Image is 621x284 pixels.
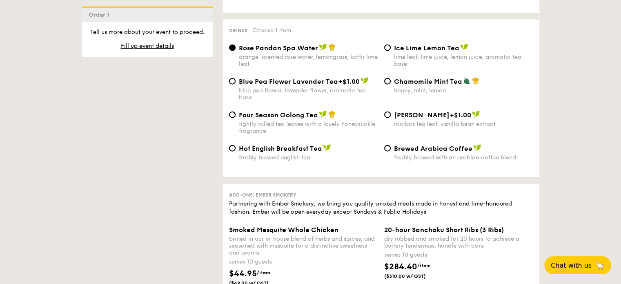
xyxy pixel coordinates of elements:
span: +$1.00 [450,111,471,119]
span: Add-ons: Ember Smokery [229,192,296,198]
p: Tell us more about your event to proceed. [89,28,206,36]
span: ($310.00 w/ GST) [384,273,440,280]
span: Rose Pandan Spa Water [239,44,318,52]
img: icon-vegan.f8ff3823.svg [319,111,327,118]
img: icon-chef-hat.a58ddaea.svg [472,77,479,85]
span: 🦙 [595,261,605,270]
span: [PERSON_NAME] [394,111,450,119]
img: icon-vegetarian.fe4039eb.svg [463,77,470,85]
div: dry rubbed and smoked for 20 hours to achieve a buttery tenderness, handle with care [384,235,533,249]
div: lime leaf, lime juice, lemon juice, aromatic tea base [394,54,533,67]
span: Ice Lime Lemon Tea [394,44,459,52]
span: Hot English Breakfast Tea [239,145,322,152]
span: Fill up event details [121,42,174,49]
div: honey, mint, lemon [394,87,533,94]
img: icon-chef-hat.a58ddaea.svg [328,111,336,118]
input: Chamomile Mint Teahoney, mint, lemon [384,78,391,85]
img: icon-vegan.f8ff3823.svg [460,44,468,51]
span: Drinks [229,28,247,34]
span: Chat with us [551,262,592,269]
span: $44.95 [229,269,257,279]
input: Rose Pandan Spa Waterorange-scented rose water, lemongrass, kaffir lime leaf [229,45,236,51]
span: Smoked Mesquite Whole Chicken [229,226,338,234]
img: icon-chef-hat.a58ddaea.svg [328,44,336,51]
img: icon-vegan.f8ff3823.svg [323,144,331,152]
div: freshly brewed with an arabica coffee blend [394,154,533,161]
div: tightly rolled tea leaves with a lovely honeysuckle fragrance [239,121,378,134]
input: Blue Pea Flower Lavender Tea+$1.00blue pea flower, lavender flower, aromatic tea base [229,78,236,85]
div: serves 10 guests [384,251,533,259]
span: Order 1 [89,11,113,18]
input: [PERSON_NAME]+$1.00rooibos tea leaf, vanilla bean extract [384,112,391,118]
input: Brewed Arabica Coffeefreshly brewed with an arabica coffee blend [384,145,391,152]
span: +$1.00 [338,78,360,85]
span: Choose 1 item [252,27,291,34]
div: brined in our in-house blend of herbs and spices, and seasoned with mesquite for a distinctive sw... [229,235,378,256]
span: Brewed Arabica Coffee [394,145,472,152]
span: Four Season Oolong Tea [239,111,318,119]
div: orange-scented rose water, lemongrass, kaffir lime leaf [239,54,378,67]
span: Blue Pea Flower Lavender Tea [239,78,338,85]
span: /item [417,263,431,268]
input: Four Season Oolong Teatightly rolled tea leaves with a lovely honeysuckle fragrance [229,112,236,118]
span: $284.40 [384,262,417,272]
span: Chamomile Mint Tea [394,78,462,85]
img: icon-vegan.f8ff3823.svg [319,44,327,51]
div: blue pea flower, lavender flower, aromatic tea base [239,87,378,101]
div: freshly brewed english tea [239,154,378,161]
div: Partnering with Ember Smokery, we bring you quality smoked meats made in honest and time-honoured... [229,200,533,216]
button: Chat with us🦙 [544,256,611,274]
div: rooibos tea leaf, vanilla bean extract [394,121,533,127]
span: /item [257,270,270,275]
img: icon-vegan.f8ff3823.svg [472,111,480,118]
img: icon-vegan.f8ff3823.svg [361,77,369,85]
img: icon-vegan.f8ff3823.svg [473,144,481,152]
input: Hot English Breakfast Teafreshly brewed english tea [229,145,236,152]
span: 20-hour Sanchoku Short Ribs (3 Ribs) [384,226,504,234]
div: serves 10 guests [229,258,378,266]
input: Ice Lime Lemon Tealime leaf, lime juice, lemon juice, aromatic tea base [384,45,391,51]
